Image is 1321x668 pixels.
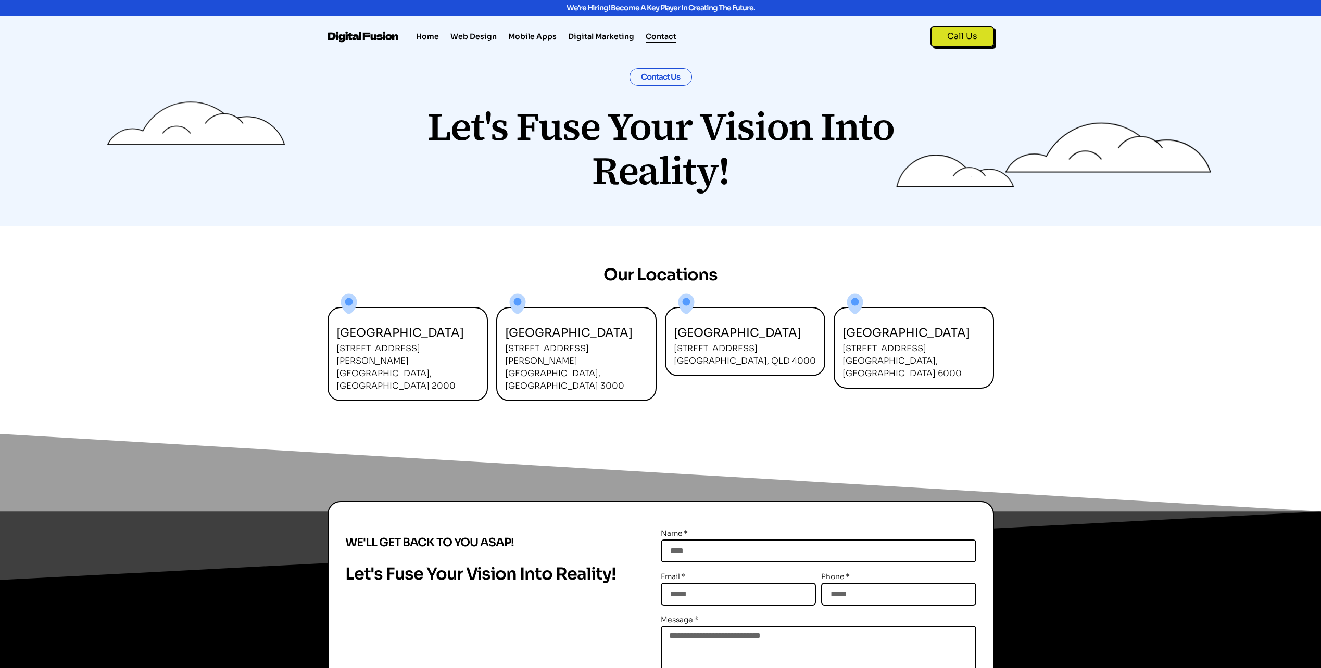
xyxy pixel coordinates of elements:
[842,342,985,380] p: [STREET_ADDRESS] [GEOGRAPHIC_DATA], [GEOGRAPHIC_DATA] 6000
[661,527,688,539] label: Name
[630,69,691,85] h1: Contact Us
[345,527,661,558] div: We'll get back to you asap!
[674,325,816,341] h4: [GEOGRAPHIC_DATA]
[661,570,686,583] label: Email
[336,342,479,392] p: [STREET_ADDRESS][PERSON_NAME] [GEOGRAPHIC_DATA], [GEOGRAPHIC_DATA] 2000
[416,30,439,43] a: Home
[842,325,985,341] h4: [GEOGRAPHIC_DATA]
[336,325,479,341] h4: [GEOGRAPHIC_DATA]
[947,31,977,42] span: Call Us
[568,30,634,43] a: Digital Marketing
[661,613,699,626] label: Message
[505,342,647,392] p: [STREET_ADDRESS][PERSON_NAME] [GEOGRAPHIC_DATA], [GEOGRAPHIC_DATA] 3000
[674,342,816,367] p: [STREET_ADDRESS] [GEOGRAPHIC_DATA], QLD 4000
[345,558,661,589] div: Let's fuse Your Vision into Reality!
[646,30,676,43] a: Contact
[821,570,850,583] label: Phone
[505,325,647,341] h4: [GEOGRAPHIC_DATA]
[229,259,1093,290] h3: Our Locations
[411,104,911,192] h2: Let's Fuse Your Vision Into Reality!​
[394,4,927,11] div: We're hiring! Become a key player in creating the future.
[930,26,994,47] a: Call Us
[508,30,557,43] a: Mobile Apps
[450,30,497,43] a: Web Design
